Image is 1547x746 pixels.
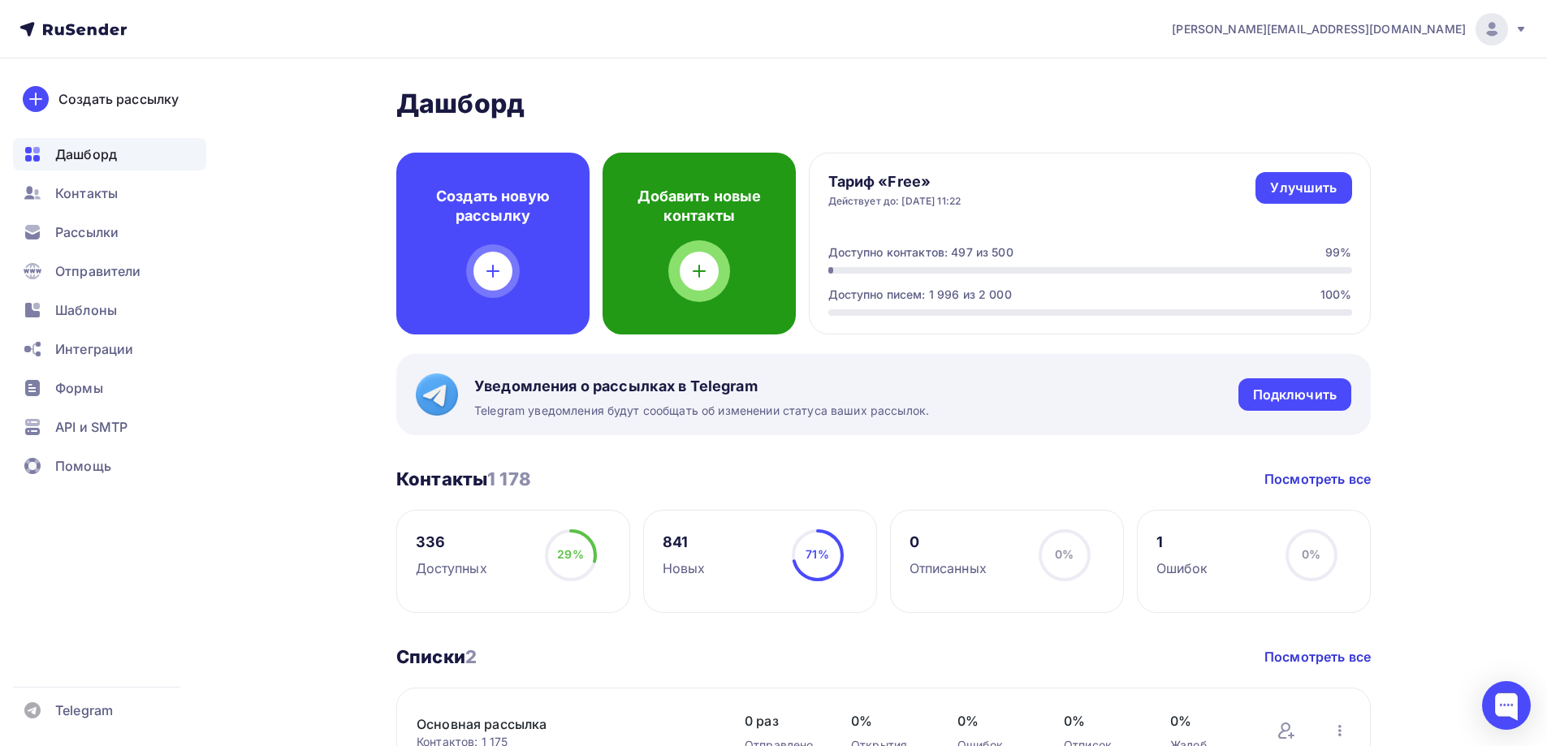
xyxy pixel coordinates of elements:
[55,378,103,398] span: Формы
[55,456,111,476] span: Помощь
[828,195,961,208] div: Действует до: [DATE] 11:22
[417,714,693,734] a: Основная рассылка
[55,339,133,359] span: Интеграции
[1170,711,1244,731] span: 0%
[828,244,1013,261] div: Доступно контактов: 497 из 500
[474,403,929,419] span: Telegram уведомления будут сообщать об изменении статуса ваших рассылок.
[629,187,770,226] h4: Добавить новые контакты
[910,533,987,552] div: 0
[910,558,987,578] div: Отписанных
[1320,287,1352,303] div: 100%
[13,372,206,404] a: Формы
[663,533,706,552] div: 841
[663,558,706,578] div: Новых
[1264,647,1371,666] a: Посмотреть все
[1055,547,1074,561] span: 0%
[1064,711,1138,731] span: 0%
[1270,179,1337,197] div: Улучшить
[396,88,1371,120] h2: Дашборд
[55,261,141,281] span: Отправители
[745,711,819,731] span: 0 раз
[13,177,206,209] a: Контакты
[1172,21,1466,37] span: [PERSON_NAME][EMAIL_ADDRESS][DOMAIN_NAME]
[828,287,1012,303] div: Доступно писем: 1 996 из 2 000
[828,172,961,192] h4: Тариф «Free»
[13,138,206,170] a: Дашборд
[957,711,1031,731] span: 0%
[474,377,929,396] span: Уведомления о рассылках в Telegram
[465,646,477,667] span: 2
[1253,386,1337,404] div: Подключить
[557,547,583,561] span: 29%
[416,558,487,578] div: Доступных
[1156,558,1208,578] div: Ошибок
[416,533,487,552] div: 336
[55,222,119,242] span: Рассылки
[487,468,531,489] span: 1 178
[55,144,117,164] span: Дашборд
[55,701,113,720] span: Telegram
[1325,244,1351,261] div: 99%
[13,255,206,287] a: Отправители
[1264,469,1371,489] a: Посмотреть все
[58,89,179,109] div: Создать рассылку
[396,645,477,668] h3: Списки
[396,468,531,490] h3: Контакты
[806,547,828,561] span: 71%
[1172,13,1528,45] a: [PERSON_NAME][EMAIL_ADDRESS][DOMAIN_NAME]
[55,300,117,320] span: Шаблоны
[13,294,206,326] a: Шаблоны
[422,187,564,226] h4: Создать новую рассылку
[851,711,925,731] span: 0%
[55,417,127,437] span: API и SMTP
[13,216,206,248] a: Рассылки
[1302,547,1320,561] span: 0%
[55,183,118,203] span: Контакты
[1156,533,1208,552] div: 1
